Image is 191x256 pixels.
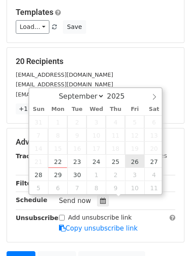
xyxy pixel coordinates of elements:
[29,107,49,112] span: Sun
[144,128,163,142] span: September 13, 2025
[106,181,125,194] span: October 9, 2025
[16,91,113,98] small: [EMAIL_ADDRESS][DOMAIN_NAME]
[16,71,113,78] small: [EMAIL_ADDRESS][DOMAIN_NAME]
[106,142,125,155] span: September 18, 2025
[125,115,144,128] span: September 5, 2025
[48,142,67,155] span: September 15, 2025
[144,155,163,168] span: September 27, 2025
[48,115,67,128] span: September 1, 2025
[29,115,49,128] span: August 31, 2025
[144,115,163,128] span: September 6, 2025
[29,181,49,194] span: October 5, 2025
[144,107,163,112] span: Sat
[87,142,106,155] span: September 17, 2025
[16,20,49,34] a: Load...
[29,142,49,155] span: September 14, 2025
[104,92,136,100] input: Year
[106,115,125,128] span: September 4, 2025
[63,20,86,34] button: Save
[16,57,175,66] h5: 20 Recipients
[87,168,106,181] span: October 1, 2025
[48,168,67,181] span: September 29, 2025
[125,155,144,168] span: September 26, 2025
[87,128,106,142] span: September 10, 2025
[16,7,53,17] a: Templates
[125,107,144,112] span: Fri
[48,155,67,168] span: September 22, 2025
[106,155,125,168] span: September 25, 2025
[125,128,144,142] span: September 12, 2025
[59,197,91,205] span: Send now
[106,128,125,142] span: September 11, 2025
[106,168,125,181] span: October 2, 2025
[125,142,144,155] span: September 19, 2025
[125,168,144,181] span: October 3, 2025
[67,155,87,168] span: September 23, 2025
[16,196,47,203] strong: Schedule
[29,155,49,168] span: September 21, 2025
[87,107,106,112] span: Wed
[87,181,106,194] span: October 8, 2025
[144,181,163,194] span: October 11, 2025
[67,142,87,155] span: September 16, 2025
[67,128,87,142] span: September 9, 2025
[67,168,87,181] span: September 30, 2025
[29,128,49,142] span: September 7, 2025
[106,107,125,112] span: Thu
[87,155,106,168] span: September 24, 2025
[48,128,67,142] span: September 8, 2025
[16,137,175,147] h5: Advanced
[48,181,67,194] span: October 6, 2025
[16,153,45,160] strong: Tracking
[67,115,87,128] span: September 2, 2025
[147,214,191,256] iframe: Chat Widget
[67,181,87,194] span: October 7, 2025
[144,142,163,155] span: September 20, 2025
[59,224,138,232] a: Copy unsubscribe link
[48,107,67,112] span: Mon
[125,181,144,194] span: October 10, 2025
[68,213,132,222] label: Add unsubscribe link
[67,107,87,112] span: Tue
[87,115,106,128] span: September 3, 2025
[16,103,52,114] a: +17 more
[16,180,38,187] strong: Filters
[144,168,163,181] span: October 4, 2025
[16,81,113,88] small: [EMAIL_ADDRESS][DOMAIN_NAME]
[16,214,59,221] strong: Unsubscribe
[29,168,49,181] span: September 28, 2025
